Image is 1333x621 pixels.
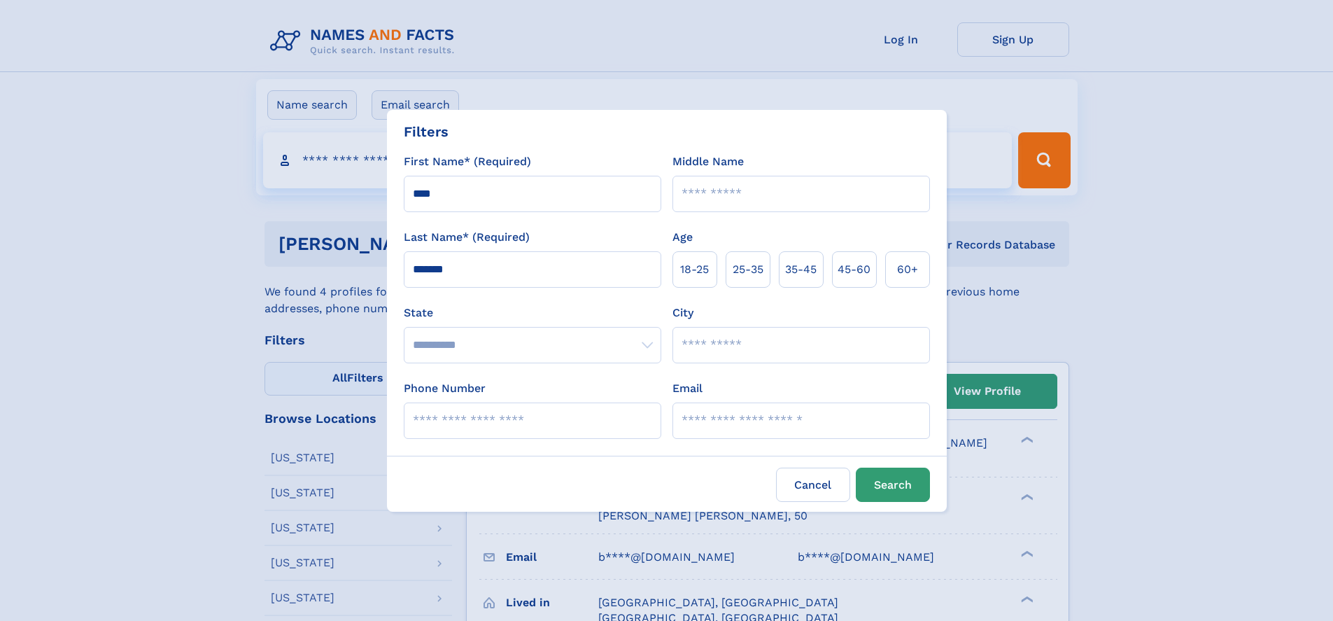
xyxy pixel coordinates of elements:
[404,121,449,142] div: Filters
[404,229,530,246] label: Last Name* (Required)
[838,261,870,278] span: 45‑60
[897,261,918,278] span: 60+
[776,468,850,502] label: Cancel
[404,305,661,321] label: State
[680,261,709,278] span: 18‑25
[404,380,486,397] label: Phone Number
[672,153,744,170] label: Middle Name
[672,380,703,397] label: Email
[672,229,693,246] label: Age
[672,305,693,321] label: City
[856,468,930,502] button: Search
[733,261,763,278] span: 25‑35
[404,153,531,170] label: First Name* (Required)
[785,261,817,278] span: 35‑45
